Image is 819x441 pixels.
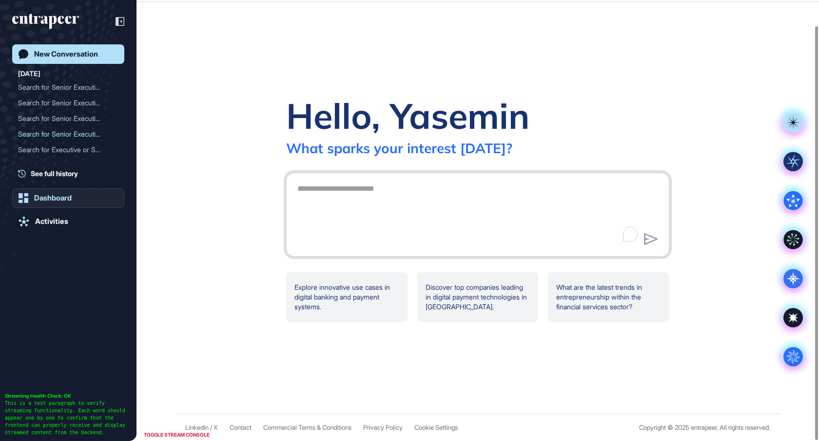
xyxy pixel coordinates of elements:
div: [DATE] [18,68,40,80]
div: Search for Executive or S... [18,142,111,158]
div: Search for Senior Executi... [18,126,111,142]
div: What sparks your interest [DATE]? [286,140,512,157]
div: Dashboard [34,194,72,202]
a: Linkedin [185,424,209,431]
div: Discover top companies leading in digital payment technologies in [GEOGRAPHIC_DATA]. [417,272,539,322]
div: Activities [35,217,68,226]
div: What are the latest trends in entrepreneurship within the financial services sector? [548,272,669,322]
a: X [214,424,218,431]
span: See full history [31,168,78,179]
a: Activities [12,212,124,231]
div: Search for Senior Executi... [18,95,111,111]
div: Search for Senior Executives and Directors in Digital Banking and Payment Systems in Germany, Est... [18,80,118,95]
div: Search for Executive or Senior Managers in Digital Banking and Payments Located in Europe [18,142,118,158]
a: Dashboard [12,188,124,208]
div: entrapeer-logo [12,14,79,29]
a: Commercial Terms & Conditions [263,424,351,431]
a: New Conversation [12,44,124,64]
div: Search for Senior Executives, Managers, Directors, and Group Managers in Digital Banking and Paym... [18,95,118,111]
div: Search for Senior Executives and Managers in Digital Banking and Payments across Germany, Estonia... [18,111,118,126]
div: New Conversation [34,50,98,59]
div: Search for Senior Executi... [18,80,111,95]
textarea: To enrich screen reader interactions, please activate Accessibility in Grammarly extension settings [292,179,664,247]
div: Hello, Yasemin [286,94,529,138]
div: Copyright © 2025 entrapeer, All rights reserved. [639,424,770,431]
a: See full history [18,168,124,179]
a: Privacy Policy [363,424,403,431]
div: Explore innovative use cases in digital banking and payment systems. [286,272,408,322]
span: / [210,424,212,431]
div: Search for Senior Executi... [18,111,111,126]
div: Search for Senior Executives and Directors in Europe Specializing in Digital Banking, Payment Sys... [18,126,118,142]
span: Contact [230,424,252,431]
a: Cookie Settings [414,424,458,431]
